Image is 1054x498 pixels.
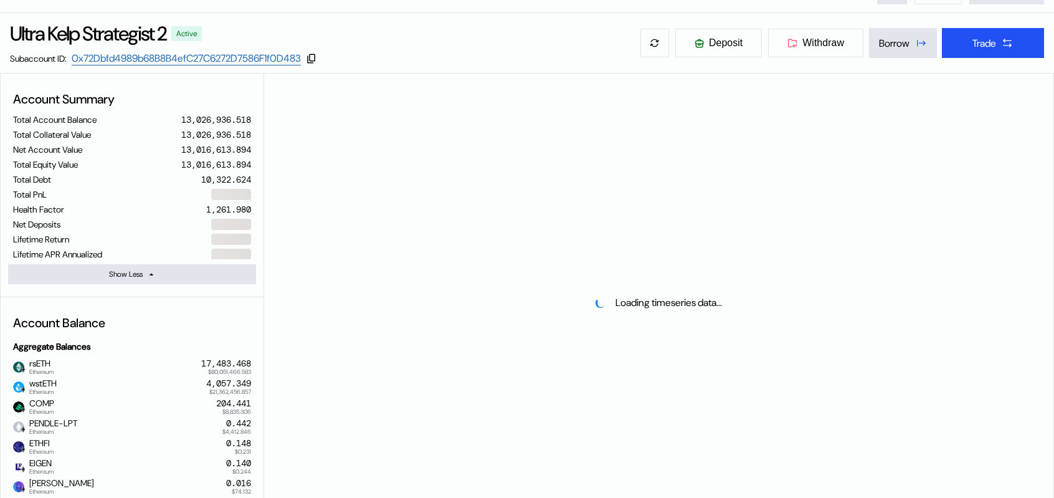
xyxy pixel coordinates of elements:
[20,466,26,472] img: svg+xml,%3c
[29,469,54,475] span: Ethereum
[29,489,94,495] span: Ethereum
[972,37,996,50] div: Trade
[209,389,251,395] span: $21,362,456.857
[24,458,54,474] span: EIGEN
[206,204,251,215] div: 1,261.980
[879,37,909,50] div: Borrow
[13,441,24,453] img: etherfi.jpeg
[216,398,251,409] div: 204.441
[709,37,743,49] span: Deposit
[29,409,54,415] span: Ethereum
[8,264,256,284] button: Show Less
[13,114,97,125] div: Total Account Balance
[869,28,937,58] button: Borrow
[232,489,251,495] span: $74.132
[20,486,26,492] img: svg+xml,%3c
[20,406,26,413] img: svg+xml,%3c
[201,174,251,185] div: 10,322.624
[767,28,864,58] button: Withdraw
[72,52,301,65] a: 0x72Dbfd4989b68B8B4efC27C6272D7586F1f0D483
[615,296,722,309] div: Loading timeseries data...
[595,297,606,309] img: pending
[181,129,251,140] div: 13,026,936.518
[201,358,251,369] div: 17,483.468
[13,234,69,245] div: Lifetime Return
[13,249,102,260] div: Lifetime APR Annualized
[181,159,251,170] div: 13,016,613.894
[13,381,24,393] img: superbridge-bridged-wsteth-base.png
[226,478,251,489] div: 0.016
[181,114,251,125] div: 13,026,936.518
[13,219,60,230] div: Net Deposits
[8,310,256,336] div: Account Balance
[20,366,26,373] img: svg+xml,%3c
[10,53,67,64] div: Subaccount ID:
[20,386,26,393] img: svg+xml,%3c
[181,144,251,155] div: 13,016,613.894
[226,458,251,469] div: 0.140
[232,469,251,475] span: $0.244
[13,362,24,373] img: rseth.png
[29,369,54,375] span: Ethereum
[13,159,78,170] div: Total Equity Value
[13,129,91,140] div: Total Collateral Value
[226,418,251,429] div: 0.442
[13,401,24,413] img: COMP.png
[20,446,26,453] img: svg+xml,%3c
[13,174,51,185] div: Total Debt
[206,378,251,389] div: 4,057.349
[13,481,24,492] img: weETH.png
[24,358,54,375] span: rsETH
[13,189,47,200] div: Total PnL
[13,144,82,155] div: Net Account Value
[29,449,54,455] span: Ethereum
[675,28,762,58] button: Deposit
[222,429,251,435] span: $4,412.846
[13,461,24,472] img: eigen.jpg
[208,369,251,375] span: $80,051,466.583
[13,421,24,433] img: empty-token.png
[8,86,256,112] div: Account Summary
[802,37,844,49] span: Withdraw
[24,398,54,414] span: COMP
[176,29,197,38] div: Active
[24,418,77,434] span: PENDLE-LPT
[942,28,1044,58] button: Trade
[235,449,251,455] span: $0.231
[10,21,166,47] div: Ultra Kelp Strategist 2
[24,478,94,494] span: [PERSON_NAME]
[226,438,251,449] div: 0.148
[24,438,54,454] span: ETHFI
[24,378,57,395] span: wstETH
[8,336,256,357] div: Aggregate Balances
[109,269,143,279] div: Show Less
[13,204,64,215] div: Health Factor
[29,389,57,395] span: Ethereum
[20,426,26,433] img: svg+xml,%3c
[29,429,77,435] span: Ethereum
[222,409,251,415] span: $8,835.306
